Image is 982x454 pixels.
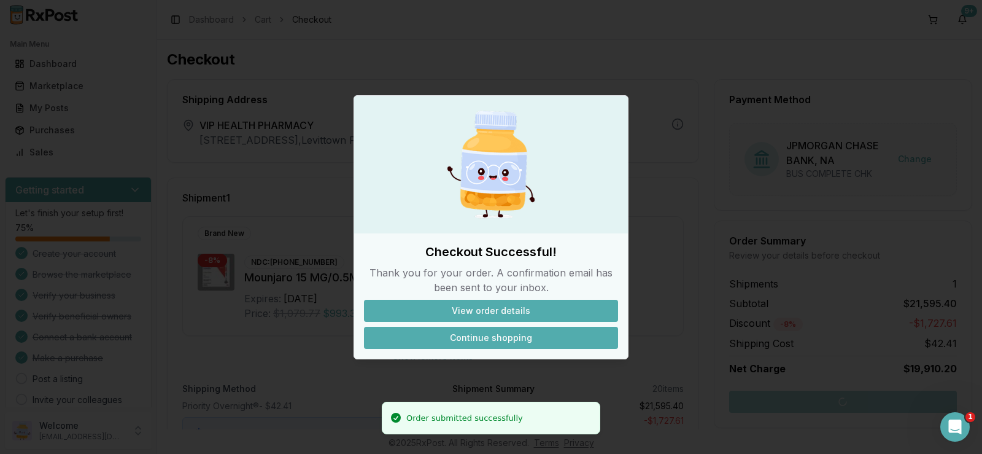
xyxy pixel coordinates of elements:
[940,412,970,442] iframe: Intercom live chat
[364,243,618,260] h2: Checkout Successful!
[364,327,618,349] button: Continue shopping
[432,106,550,224] img: Happy Pill Bottle
[364,265,618,295] p: Thank you for your order. A confirmation email has been sent to your inbox.
[364,300,618,322] button: View order details
[965,412,975,422] span: 1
